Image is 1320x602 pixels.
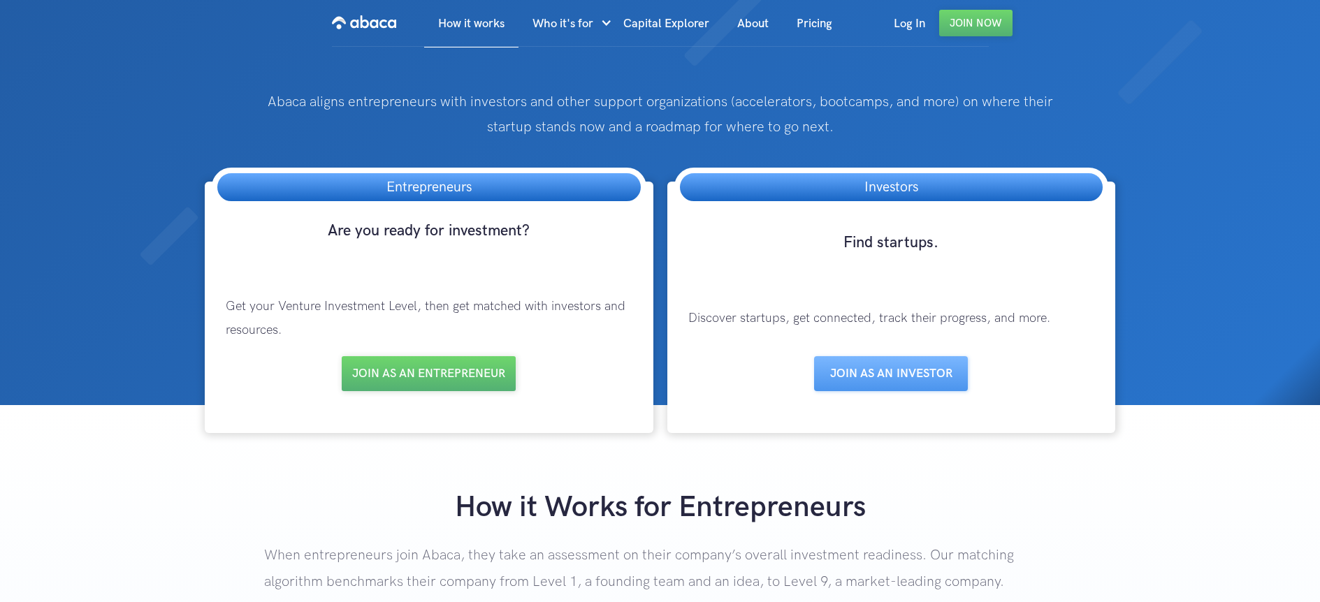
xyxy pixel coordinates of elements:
[212,221,646,267] h3: Are you ready for investment?
[674,233,1108,279] h3: Find startups.
[264,89,1056,140] p: Abaca aligns entrepreneurs with investors and other support organizations (accelerators, bootcamp...
[332,11,396,34] img: Abaca logo
[814,356,968,391] a: Join as aN INVESTOR
[372,173,486,201] h3: Entrepreneurs
[850,173,932,201] h3: Investors
[939,10,1013,36] a: Join Now
[455,490,866,525] strong: How it Works for Entrepreneurs
[342,356,516,391] a: Join as an entrepreneur
[212,281,646,356] p: Get your Venture Investment Level, then get matched with investors and resources.
[674,293,1108,344] p: Discover startups, get connected, track their progress, and more.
